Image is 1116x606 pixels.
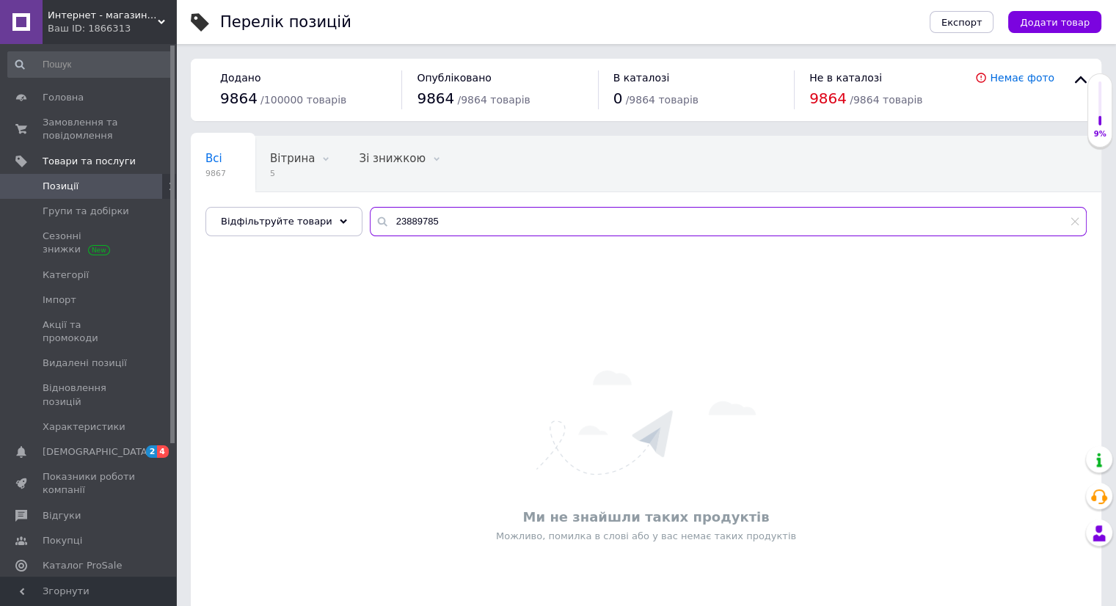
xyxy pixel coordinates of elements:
span: 9864 [417,90,454,107]
span: Позиції [43,180,79,193]
span: Видалені позиції [43,357,127,370]
img: Нічого не знайдено [536,370,756,475]
a: Немає фото [990,72,1054,84]
span: 4 [157,445,169,458]
span: / 9864 товарів [457,94,530,106]
span: Головна [43,91,84,104]
span: Не в каталозі [809,72,882,84]
div: Ми не знайшли таких продуктів [198,508,1094,526]
span: / 100000 товарів [260,94,346,106]
span: Акції та промокоди [43,318,136,345]
span: Відновлення позицій [43,382,136,408]
span: Каталог ProSale [43,559,122,572]
div: Перелік позицій [220,15,351,30]
span: Додано [220,72,260,84]
span: Интернет - магазин Сервировка [48,9,158,22]
span: Замовлення та повідомлення [43,116,136,142]
span: В каталозі [613,72,670,84]
span: 5 [270,168,315,179]
div: Можливо, помилка в слові або у вас немає таких продуктів [198,530,1094,543]
span: 9867 [205,168,226,179]
input: Пошук [7,51,173,78]
span: Вітрина [270,152,315,165]
span: Категорії [43,269,89,282]
span: [DEMOGRAPHIC_DATA] [43,445,151,459]
span: Групи та добірки [43,205,129,218]
span: Покупці [43,534,82,547]
div: 9% [1088,129,1112,139]
span: Товари та послуги [43,155,136,168]
input: Пошук по назві позиції, артикулу і пошуковим запитам [370,207,1087,236]
span: Опубліковано [417,72,492,84]
span: / 9864 товарів [626,94,699,106]
span: 0 [613,90,623,107]
span: / 9864 товарів [850,94,922,106]
span: Всі [205,152,222,165]
span: Експорт [941,17,982,28]
div: Ваш ID: 1866313 [48,22,176,35]
button: Додати товар [1008,11,1101,33]
span: Зі знижкою [359,152,425,165]
span: Сезонні знижки [43,230,136,256]
span: Імпорт [43,293,76,307]
span: Відфільтруйте товари [221,216,332,227]
span: Додати товар [1020,17,1090,28]
span: Показники роботи компанії [43,470,136,497]
span: 2 [146,445,158,458]
span: Характеристики [43,420,125,434]
span: 9864 [220,90,258,107]
button: Експорт [930,11,994,33]
span: Опубліковані [205,208,282,221]
span: 9864 [809,90,847,107]
span: Відгуки [43,509,81,522]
